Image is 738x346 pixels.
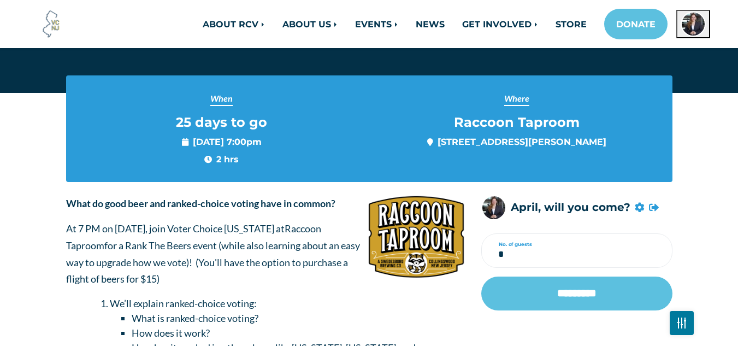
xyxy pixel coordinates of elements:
[66,220,465,287] p: At 7 PM on [DATE], join Voter Choice [US_STATE] at for a Rank The Beers event (while also learnin...
[438,136,606,147] a: [STREET_ADDRESS][PERSON_NAME]
[144,9,710,39] nav: Main navigation
[66,75,672,182] section: Event info
[210,92,233,106] span: When
[677,320,686,325] img: Fader
[346,13,407,35] a: EVENTS
[132,311,465,326] li: What is ranked-choice voting?
[453,13,547,35] a: GET INVOLVED
[481,195,506,220] img: April Nicklaus
[511,201,630,214] h5: April, will you come?
[504,92,529,106] span: Where
[182,135,262,148] span: [DATE] 7:00pm
[132,326,465,341] li: How does it work?
[604,9,668,39] a: DONATE
[37,9,66,39] img: Voter Choice NJ
[676,10,710,38] button: Open profile menu for April Nicklaus
[194,13,274,35] a: ABOUT RCV
[66,197,335,209] strong: What do good beer and ranked-choice voting have in common?
[274,13,346,35] a: ABOUT US
[66,256,348,285] span: ou'll have the option to purchase a flight of beers for $15)
[66,222,321,251] span: Raccoon Taproom
[454,115,580,131] span: Raccoon Taproom
[368,195,465,279] img: silologo1.png
[176,115,267,131] span: 25 days to go
[681,11,706,37] img: April Nicklaus
[547,13,595,35] a: STORE
[204,153,239,166] span: 2 hrs
[407,13,453,35] a: NEWS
